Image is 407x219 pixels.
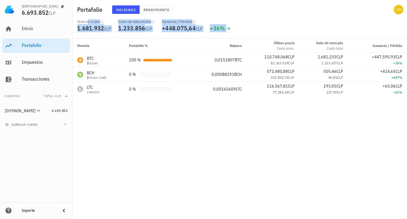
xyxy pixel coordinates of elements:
[77,5,105,14] h1: Portafolio
[230,43,242,48] span: Balance
[77,72,83,78] div: BCH-icon
[213,86,236,92] span: 0,00165609
[337,75,343,80] span: CLP
[215,57,235,63] span: 0,0151807
[353,75,402,81] div: +457
[2,103,70,118] a: [DOMAIN_NAME] 6.693.852
[118,24,145,32] span: 1.233.856
[220,24,225,32] span: %
[145,26,152,32] span: CLP
[77,24,104,32] span: 1.681.932
[87,84,99,90] div: LTC
[2,22,70,36] a: Inicio
[273,90,289,94] span: 77.284,45
[112,5,140,14] button: Holdings
[274,40,295,46] div: Último precio
[234,72,242,77] span: BCH
[271,61,288,65] span: 81.263.529
[328,75,337,80] span: 90,81
[124,39,194,53] th: Portafolio %: Sin ordenar. Pulse para ordenar de forma ascendente.
[4,122,41,128] button: agregar cuenta
[77,86,83,92] div: LTC-icon
[372,54,396,60] span: +447.595,93
[129,71,139,78] div: 0 %
[399,90,402,94] span: %
[288,69,295,74] span: CLP
[235,57,242,63] span: BTC
[6,123,38,127] span: agregar cuenta
[162,24,196,32] span: +448.075,64
[22,26,68,31] div: Inicio
[162,19,203,24] div: Ganancia / Pérdida
[87,55,98,61] div: BTC
[87,70,107,76] div: BCH
[44,94,62,98] span: Total CLP
[318,54,336,60] span: 1.681.233
[22,76,68,82] div: Transacciones
[87,76,107,79] div: Bitcoin Cash
[316,40,343,46] div: Valor de mercado
[396,69,402,74] span: CLP
[348,39,407,53] th: Ganancia / Pérdida: Sin ordenar. Pulse para ordenar de forma ascendente.
[2,39,70,53] a: Portafolio
[77,57,83,63] div: BTC-icon
[321,61,337,65] span: 1.233.637
[373,43,402,48] span: Ganancia / Pérdida
[323,83,336,89] span: 193,05
[104,26,111,32] span: CLP
[77,43,89,48] span: Moneda
[274,46,295,51] div: Costo prom.
[336,69,343,74] span: CLP
[116,8,136,12] span: Holdings
[77,19,111,24] div: Total en cripto
[22,42,68,48] div: Portafolio
[118,19,155,24] div: Costo de adquisición
[288,54,295,60] span: CLP
[143,8,170,12] span: Rendimiento
[5,108,36,113] div: [DOMAIN_NAME]
[22,4,58,9] div: [DEMOGRAPHIC_DATA]
[236,86,242,92] span: LTC
[271,75,288,80] span: 102.850,74
[336,83,343,89] span: CLP
[129,57,141,63] div: 100 %
[2,55,70,70] a: Impuestos
[2,72,70,87] a: Transacciones
[316,46,343,51] div: Costo total
[264,54,288,60] span: 110.748.068
[267,83,288,89] span: 116.567,81
[288,75,294,80] span: CLP
[323,69,336,74] span: 505,46
[2,89,70,103] button: CuentasTotal CLP
[288,61,294,65] span: CLP
[52,108,68,113] span: 6.693.852
[327,90,337,94] span: 127,99
[336,54,343,60] span: CLP
[380,69,396,74] span: +414,65
[49,11,55,16] span: CLP
[212,72,234,77] span: 0,00088293
[140,5,174,14] button: Rendimiento
[288,90,294,94] span: CLP
[399,61,402,65] span: %
[22,208,55,213] div: Soporte
[129,86,139,92] div: 0 %
[399,75,402,80] span: %
[22,59,68,65] div: Impuestos
[87,90,99,94] div: Litecoin
[394,5,403,14] div: avatar
[337,90,343,94] span: CLP
[353,60,402,66] div: +36
[72,39,124,53] th: Moneda
[337,61,343,65] span: CLP
[396,83,402,89] span: CLP
[396,54,402,60] span: CLP
[194,39,247,53] th: Balance: Sin ordenar. Pulse para ordenar de forma ascendente.
[288,83,295,89] span: CLP
[267,69,288,74] span: 572.480,88
[129,43,148,48] span: Portafolio %
[196,26,203,32] span: CLP
[22,8,49,17] span: 6.693.852
[353,89,402,95] div: +51
[383,83,396,89] span: +65,06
